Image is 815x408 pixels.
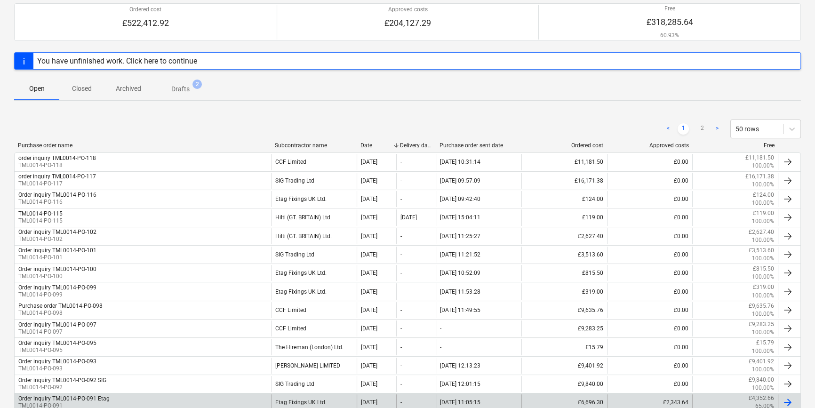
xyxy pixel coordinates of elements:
p: 100.00% [752,255,774,263]
p: £204,127.29 [384,17,431,29]
div: [DATE] [361,288,377,295]
div: - [400,196,402,202]
div: order inquiry TML0014-PO-118 [18,155,96,161]
div: Etag Fixings UK Ltd. [271,283,357,299]
div: - [400,233,402,240]
p: £119.00 [753,209,774,217]
div: Etag Fixings UK Ltd. [271,265,357,281]
p: £9,635.76 [749,302,774,310]
p: £3,513.60 [749,247,774,255]
p: Closed [71,84,93,94]
div: Order inquiry TML0014-PO-101 [18,247,96,254]
p: 100.00% [752,384,774,392]
div: £0.00 [607,191,693,207]
p: 100.00% [752,310,774,318]
div: - [400,362,402,369]
div: £0.00 [607,154,693,170]
div: £0.00 [607,358,693,374]
p: TML0014-PO-117 [18,180,96,188]
div: [DATE] 10:31:14 [440,159,480,165]
div: £124.00 [521,191,607,207]
div: CCF Limited [271,320,357,336]
a: Next page [711,123,723,135]
div: £11,181.50 [521,154,607,170]
div: [DATE] [361,251,377,258]
p: 100.00% [752,273,774,281]
div: CCF Limited [271,154,357,170]
div: TML0014-PO-115 [18,210,63,217]
div: [DATE] [400,214,417,221]
p: 60.93% [647,32,693,40]
p: £4,352.66 [749,394,774,402]
div: You have unfinished work. Click here to continue [37,56,197,65]
div: Order inquiry TML0014-PO-093 [18,358,96,365]
p: TML0014-PO-092 [18,384,106,392]
p: TML0014-PO-115 [18,217,63,225]
p: 100.00% [752,236,774,244]
div: [DATE] [361,362,377,369]
div: - [400,344,402,351]
p: TML0014-PO-097 [18,328,96,336]
p: £16,171.38 [745,173,774,181]
p: 100.00% [752,328,774,336]
div: - [400,288,402,295]
div: [DATE] 09:57:09 [440,177,480,184]
div: £815.50 [521,265,607,281]
p: £2,627.40 [749,228,774,236]
p: £9,840.00 [749,376,774,384]
p: £124.00 [753,191,774,199]
a: Page 2 [696,123,708,135]
div: Order inquiry TML0014-PO-095 [18,340,96,346]
div: [DATE] [361,399,377,406]
div: SIG Trading Ltd [271,376,357,392]
p: Open [25,84,48,94]
div: £9,635.76 [521,302,607,318]
div: Purchase order TML0014-PO-098 [18,303,103,309]
iframe: Chat Widget [768,363,815,408]
div: £0.00 [607,339,693,355]
div: Order inquiry TML0014-PO-091 Etag [18,395,110,402]
div: £0.00 [607,320,693,336]
div: Order inquiry TML0014-PO-092 SIG [18,377,106,384]
p: TML0014-PO-098 [18,309,103,317]
p: TML0014-PO-116 [18,198,96,206]
div: - [400,307,402,313]
div: [DATE] 10:52:09 [440,270,480,276]
div: £9,401.92 [521,358,607,374]
p: TML0014-PO-099 [18,291,96,299]
div: Hilti (GT. BRITAIN) Ltd. [271,228,357,244]
p: 100.00% [752,217,774,225]
div: £0.00 [607,265,693,281]
p: Drafts [171,84,190,94]
p: £318,285.64 [647,16,693,28]
div: - [400,399,402,406]
p: £9,283.25 [749,320,774,328]
div: - [400,251,402,258]
div: Hilti (GT. BRITAIN) Ltd. [271,209,357,225]
div: Order inquiry TML0014-PO-116 [18,192,96,198]
p: £319.00 [753,283,774,291]
div: [DATE] 11:49:55 [440,307,480,313]
p: Archived [116,84,141,94]
div: order inquiry TML0014-PO-117 [18,173,96,180]
div: [DATE] [361,325,377,332]
div: [DATE] 09:42:40 [440,196,480,202]
p: 100.00% [752,181,774,189]
span: 2 [192,80,202,89]
div: [DATE] 12:13:23 [440,362,480,369]
div: Purchase order sent date [439,142,518,149]
div: £0.00 [607,283,693,299]
p: TML0014-PO-095 [18,346,96,354]
div: £0.00 [607,247,693,263]
a: Previous page [663,123,674,135]
p: Approved costs [384,6,431,14]
div: £2,627.40 [521,228,607,244]
div: £9,840.00 [521,376,607,392]
div: Order inquiry TML0014-PO-100 [18,266,96,272]
div: Date [360,142,392,149]
a: Page 1 is your current page [678,123,689,135]
div: [DATE] 11:21:52 [440,251,480,258]
div: [DATE] 11:25:27 [440,233,480,240]
div: [DATE] 15:04:11 [440,214,480,221]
